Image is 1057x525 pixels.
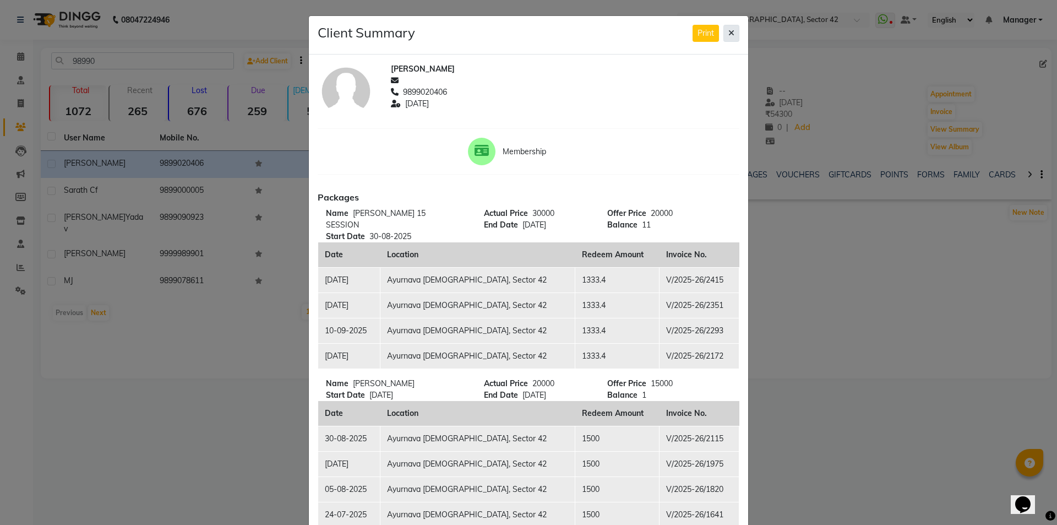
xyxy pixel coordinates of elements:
[532,208,554,218] span: 30000
[380,242,575,268] th: Location
[660,293,739,318] td: V/2025-26/2351
[484,208,528,219] span: Actual Price
[660,242,739,268] th: Invoice No.
[380,401,575,426] th: Location
[318,477,380,502] td: 05-08-2025
[642,390,646,400] span: 1
[660,318,739,343] td: V/2025-26/2293
[522,390,546,400] span: [DATE]
[575,426,660,451] td: 1500
[405,98,429,110] span: [DATE]
[484,219,518,231] span: End Date
[575,343,660,369] td: 1333.4
[403,86,447,98] span: 9899020406
[575,293,660,318] td: 1333.4
[522,220,546,230] span: [DATE]
[660,401,739,426] th: Invoice No.
[575,451,660,477] td: 1500
[642,220,651,230] span: 11
[326,389,365,401] span: Start Date
[575,242,660,268] th: Redeem Amount
[660,477,739,502] td: V/2025-26/1820
[326,231,365,242] span: Start Date
[326,208,348,219] span: Name
[575,318,660,343] td: 1333.4
[326,208,426,230] span: [PERSON_NAME] 15 SESSION
[380,343,575,369] td: Ayurnava [DEMOGRAPHIC_DATA], Sector 42
[660,426,739,451] td: V/2025-26/2115
[380,426,575,451] td: Ayurnava [DEMOGRAPHIC_DATA], Sector 42
[318,242,380,268] th: Date
[369,390,393,400] span: [DATE]
[391,63,455,75] span: [PERSON_NAME]
[326,378,348,389] span: Name
[318,293,380,318] td: [DATE]
[607,378,646,389] span: Offer Price
[318,25,415,41] h4: Client Summary
[575,477,660,502] td: 1500
[380,477,575,502] td: Ayurnava [DEMOGRAPHIC_DATA], Sector 42
[318,267,380,293] td: [DATE]
[484,378,528,389] span: Actual Price
[660,451,739,477] td: V/2025-26/1975
[651,208,673,218] span: 20000
[318,192,739,203] h6: Packages
[318,343,380,369] td: [DATE]
[353,378,415,388] span: [PERSON_NAME]
[651,378,673,388] span: 15000
[484,389,518,401] span: End Date
[607,208,646,219] span: Offer Price
[693,25,719,42] button: Print
[380,451,575,477] td: Ayurnava [DEMOGRAPHIC_DATA], Sector 42
[380,267,575,293] td: Ayurnava [DEMOGRAPHIC_DATA], Sector 42
[318,451,380,477] td: [DATE]
[660,267,739,293] td: V/2025-26/2415
[575,401,660,426] th: Redeem Amount
[380,293,575,318] td: Ayurnava [DEMOGRAPHIC_DATA], Sector 42
[503,146,589,158] span: Membership
[369,231,411,241] span: 30-08-2025
[575,267,660,293] td: 1333.4
[660,343,739,369] td: V/2025-26/2172
[607,219,638,231] span: Balance
[318,426,380,451] td: 30-08-2025
[318,318,380,343] td: 10-09-2025
[532,378,554,388] span: 20000
[380,318,575,343] td: Ayurnava [DEMOGRAPHIC_DATA], Sector 42
[1011,481,1046,514] iframe: chat widget
[318,401,380,426] th: Date
[607,389,638,401] span: Balance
